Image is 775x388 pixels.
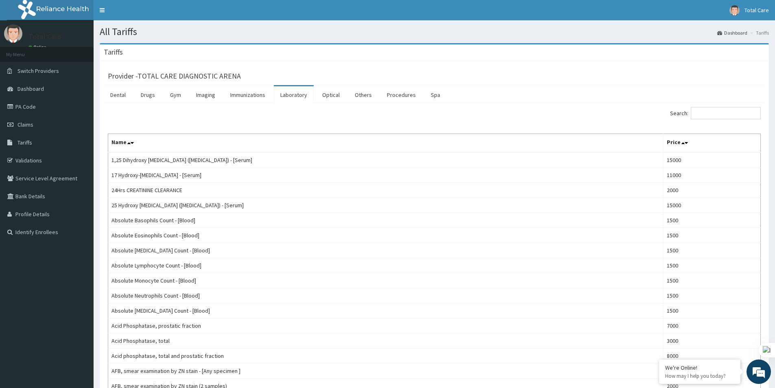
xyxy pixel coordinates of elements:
td: 17 Hydroxy-[MEDICAL_DATA] - [Serum] [108,168,664,183]
img: User Image [729,5,740,15]
td: 1500 [663,213,760,228]
a: Others [348,86,378,103]
td: 1500 [663,258,760,273]
input: Search: [691,107,761,119]
span: We're online! [47,103,112,185]
a: Spa [424,86,447,103]
p: Total Care [28,33,61,40]
td: 1500 [663,288,760,303]
a: Laboratory [274,86,314,103]
th: Name [108,134,664,153]
h3: Tariffs [104,48,123,56]
span: Switch Providers [17,67,59,75]
td: Acid Phosphatase, total [108,333,664,349]
img: d_794563401_company_1708531726252_794563401 [15,41,33,61]
td: 7000 [663,318,760,333]
span: Tariffs [17,139,32,146]
div: We're Online! [665,364,734,371]
td: Absolute Basophils Count - [Blood] [108,213,664,228]
p: How may I help you today? [665,373,734,379]
td: 8000 [663,349,760,364]
a: Dental [104,86,132,103]
td: Absolute [MEDICAL_DATA] Count - [Blood] [108,243,664,258]
a: Immunizations [224,86,272,103]
h1: All Tariffs [100,26,769,37]
a: Procedures [380,86,422,103]
label: Search: [670,107,761,119]
th: Price [663,134,760,153]
td: Absolute [MEDICAL_DATA] Count - [Blood] [108,303,664,318]
td: 11000 [663,168,760,183]
td: 1500 [663,273,760,288]
h3: Provider - TOTAL CARE DIAGNOSTIC ARENA [108,72,241,80]
a: Drugs [134,86,162,103]
span: Total Care [744,7,769,14]
td: 25 Hydroxy [MEDICAL_DATA] ([MEDICAL_DATA]) - [Serum] [108,198,664,213]
td: 1500 [663,303,760,318]
a: Imaging [190,86,222,103]
td: 15000 [663,198,760,213]
td: Absolute Monocyte Count - [Blood] [108,273,664,288]
span: Dashboard [17,85,44,92]
div: Minimize live chat window [133,4,153,24]
td: 3000 [663,333,760,349]
td: Acid phosphatase, total and prostatic fraction [108,349,664,364]
td: 1500 [663,243,760,258]
a: Online [28,44,48,50]
a: Gym [164,86,188,103]
td: Absolute Eosinophils Count - [Blood] [108,228,664,243]
a: Optical [316,86,346,103]
td: Absolute Neutrophils Count - [Blood] [108,288,664,303]
td: AFB, smear examination by ZN stain - [Any specimen ] [108,364,664,379]
li: Tariffs [748,29,769,36]
a: Dashboard [717,29,747,36]
td: 1500 [663,228,760,243]
td: 2000 [663,183,760,198]
td: 1,25 Dihydroxy [MEDICAL_DATA] ([MEDICAL_DATA]) - [Serum] [108,152,664,168]
td: Absolute Lymphocyte Count - [Blood] [108,258,664,273]
span: Claims [17,121,33,128]
img: User Image [4,24,22,43]
textarea: Type your message and hit 'Enter' [4,222,155,251]
td: 24Hrs CREATININE CLEARANCE [108,183,664,198]
td: 15000 [663,152,760,168]
td: Acid Phosphatase, prostatic fraction [108,318,664,333]
div: Chat with us now [42,46,137,56]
